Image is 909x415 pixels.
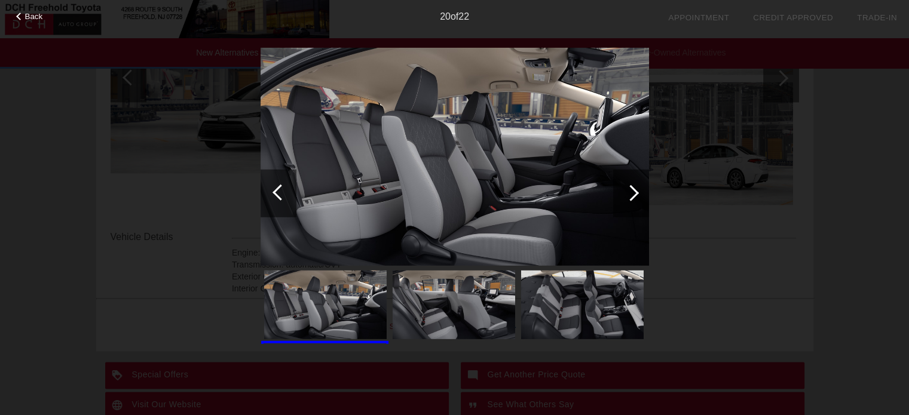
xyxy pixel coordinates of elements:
[668,13,729,22] a: Appointment
[392,270,515,339] img: 186db2dbd5f26c347b5910770bd0e6f3.png
[440,11,451,21] span: 20
[753,13,833,22] a: Credit Approved
[264,270,386,339] img: 9e0f4236e07a29ddc35be3f1e9a0a8b4.png
[261,47,649,266] img: 9e0f4236e07a29ddc35be3f1e9a0a8b4.png
[857,13,897,22] a: Trade-In
[458,11,469,21] span: 22
[521,270,643,339] img: 4965194aaf9e2110ee8227474ac97321.png
[25,12,43,21] span: Back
